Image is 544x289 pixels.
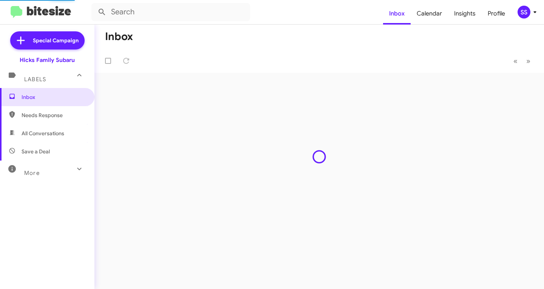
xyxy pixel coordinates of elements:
button: SS [511,6,536,19]
span: Labels [24,76,46,83]
a: Profile [482,3,511,25]
div: Hicks Family Subaru [20,56,75,64]
span: » [526,56,530,66]
span: More [24,170,40,176]
a: Calendar [411,3,448,25]
a: Inbox [383,3,411,25]
button: Previous [509,53,522,69]
span: Save a Deal [22,148,50,155]
a: Insights [448,3,482,25]
nav: Page navigation example [509,53,535,69]
a: Special Campaign [10,31,85,49]
span: All Conversations [22,130,64,137]
div: SS [518,6,530,19]
span: Inbox [22,93,86,101]
span: Special Campaign [33,37,79,44]
span: « [513,56,518,66]
button: Next [522,53,535,69]
input: Search [91,3,250,21]
span: Needs Response [22,111,86,119]
h1: Inbox [105,31,133,43]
